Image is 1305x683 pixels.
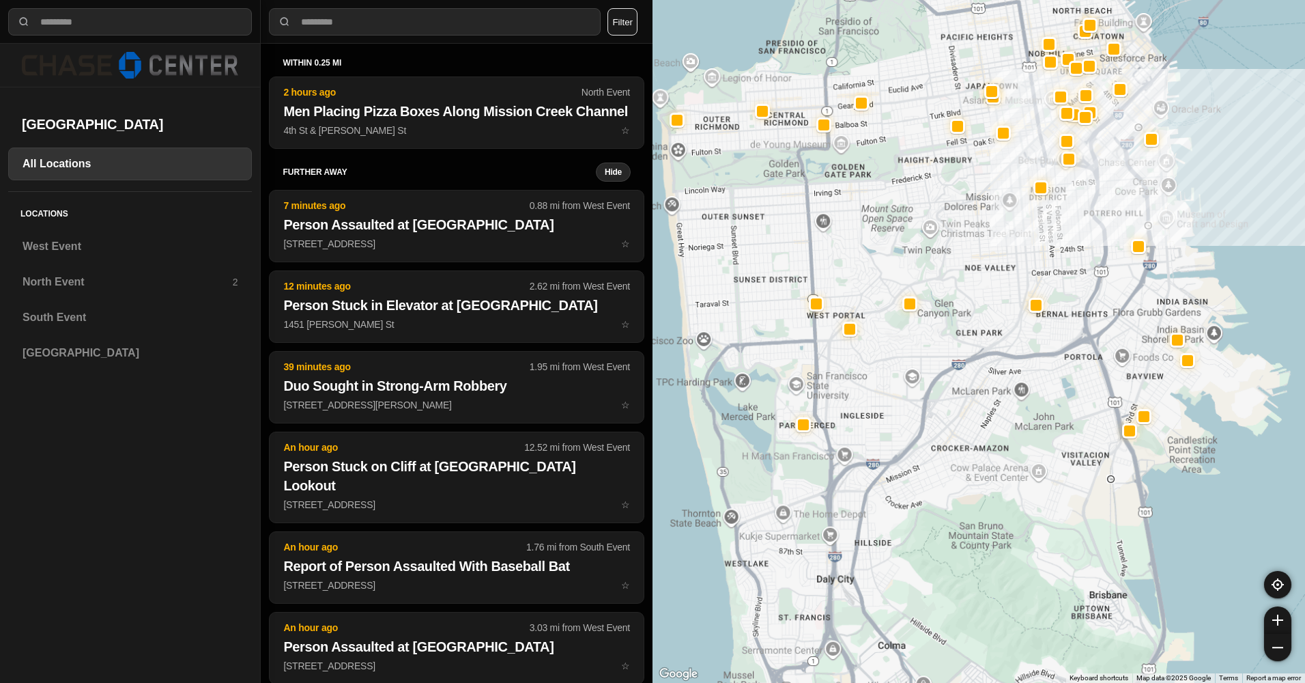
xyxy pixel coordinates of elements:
[283,637,630,656] h2: Person Assaulted at [GEOGRAPHIC_DATA]
[656,665,701,683] a: Open this area in Google Maps (opens a new window)
[283,102,630,121] h2: Men Placing Pizza Boxes Along Mission Creek Channel
[269,318,644,330] a: 12 minutes ago2.62 mi from West EventPerson Stuck in Elevator at [GEOGRAPHIC_DATA]1451 [PERSON_NA...
[283,579,630,592] p: [STREET_ADDRESS]
[269,579,644,591] a: An hour ago1.76 mi from South EventReport of Person Assaulted With Baseball Bat[STREET_ADDRESS]star
[582,85,630,99] p: North Event
[23,345,238,361] h3: [GEOGRAPHIC_DATA]
[269,351,644,423] button: 39 minutes ago1.95 mi from West EventDuo Sought in Strong-Arm Robbery[STREET_ADDRESS][PERSON_NAME...
[530,279,630,293] p: 2.62 mi from West Event
[269,399,644,410] a: 39 minutes ago1.95 mi from West EventDuo Sought in Strong-Arm Robbery[STREET_ADDRESS][PERSON_NAME...
[621,238,630,249] span: star
[1264,634,1291,661] button: zoom-out
[621,580,630,591] span: star
[22,115,238,134] h2: [GEOGRAPHIC_DATA]
[269,190,644,262] button: 7 minutes ago0.88 mi from West EventPerson Assaulted at [GEOGRAPHIC_DATA][STREET_ADDRESS]star
[621,400,630,410] span: star
[8,266,252,298] a: North Event2
[23,238,238,255] h3: West Event
[1264,571,1291,598] button: recenter
[621,660,630,671] span: star
[530,621,630,635] p: 3.03 mi from West Event
[530,360,630,374] p: 1.95 mi from West Event
[1272,579,1284,591] img: recenter
[283,659,630,673] p: [STREET_ADDRESS]
[8,148,252,180] a: All Locations
[1219,674,1238,682] a: Terms
[17,15,31,29] img: search
[283,85,581,99] p: 2 hours ago
[1272,615,1283,626] img: zoom-in
[283,279,529,293] p: 12 minutes ago
[283,360,529,374] p: 39 minutes ago
[8,192,252,230] h5: Locations
[269,660,644,671] a: An hour ago3.03 mi from West EventPerson Assaulted at [GEOGRAPHIC_DATA][STREET_ADDRESS]star
[621,319,630,330] span: star
[283,557,630,576] h2: Report of Person Assaulted With Baseball Bat
[283,441,524,454] p: An hour ago
[278,15,291,29] img: search
[530,199,630,212] p: 0.88 mi from West Event
[22,52,238,79] img: logo
[8,301,252,334] a: South Event
[596,163,631,182] button: Hide
[656,665,701,683] img: Google
[283,296,630,315] h2: Person Stuck in Elevator at [GEOGRAPHIC_DATA]
[621,499,630,510] span: star
[8,230,252,263] a: West Event
[283,237,630,251] p: [STREET_ADDRESS]
[23,274,233,290] h3: North Event
[621,125,630,136] span: star
[8,337,252,370] a: [GEOGRAPHIC_DATA]
[23,156,238,172] h3: All Locations
[283,398,630,412] p: [STREET_ADDRESS][PERSON_NAME]
[526,540,630,554] p: 1.76 mi from South Event
[283,215,630,234] h2: Person Assaulted at [GEOGRAPHIC_DATA]
[233,275,238,289] p: 2
[283,376,630,395] h2: Duo Sought in Strong-Arm Robbery
[607,8,637,36] button: Filter
[23,309,238,326] h3: South Event
[269,238,644,249] a: 7 minutes ago0.88 mi from West EventPerson Assaulted at [GEOGRAPHIC_DATA][STREET_ADDRESS]star
[269,76,644,149] button: 2 hours agoNorth EventMen Placing Pizza Boxes Along Mission Creek Channel4th St & [PERSON_NAME] S...
[283,498,630,512] p: [STREET_ADDRESS]
[283,318,630,331] p: 1451 [PERSON_NAME] St
[283,621,529,635] p: An hour ago
[1070,673,1128,683] button: Keyboard shortcuts
[1264,607,1291,634] button: zoom-in
[1246,674,1301,682] a: Report a map error
[269,270,644,343] button: 12 minutes ago2.62 mi from West EventPerson Stuck in Elevator at [GEOGRAPHIC_DATA]1451 [PERSON_NA...
[269,124,644,136] a: 2 hours agoNorth EventMen Placing Pizza Boxes Along Mission Creek Channel4th St & [PERSON_NAME] S...
[269,432,644,523] button: An hour ago12.52 mi from West EventPerson Stuck on Cliff at [GEOGRAPHIC_DATA] Lookout[STREET_ADDR...
[1136,674,1211,682] span: Map data ©2025 Google
[524,441,630,454] p: 12.52 mi from West Event
[283,540,526,554] p: An hour ago
[283,199,529,212] p: 7 minutes ago
[283,167,596,178] h5: further away
[605,167,622,178] small: Hide
[283,457,630,495] h2: Person Stuck on Cliff at [GEOGRAPHIC_DATA] Lookout
[269,531,644,604] button: An hour ago1.76 mi from South EventReport of Person Assaulted With Baseball Bat[STREET_ADDRESS]star
[269,499,644,510] a: An hour ago12.52 mi from West EventPerson Stuck on Cliff at [GEOGRAPHIC_DATA] Lookout[STREET_ADDR...
[283,124,630,137] p: 4th St & [PERSON_NAME] St
[283,57,631,68] h5: within 0.25 mi
[1272,642,1283,653] img: zoom-out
